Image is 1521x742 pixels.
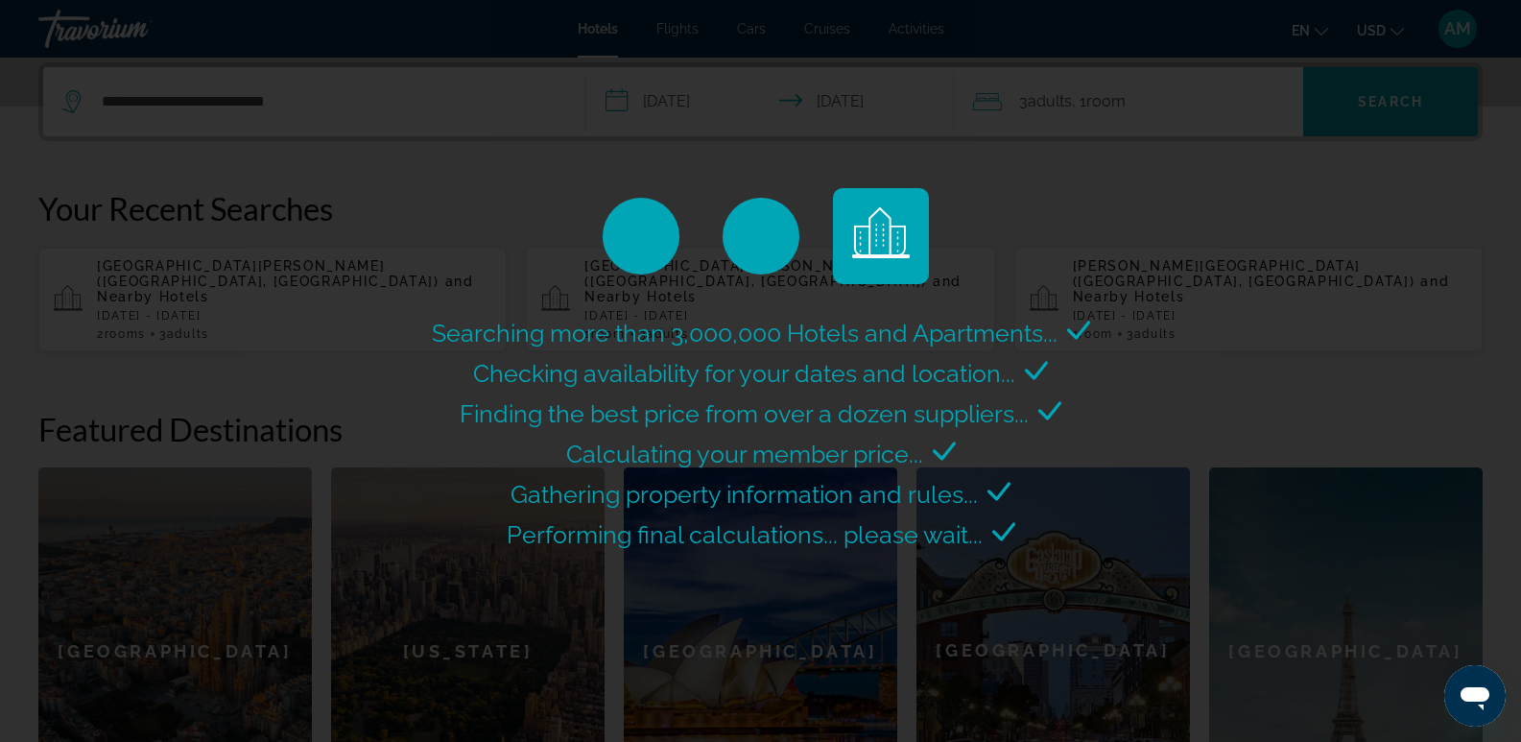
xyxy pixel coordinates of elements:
span: Performing final calculations... please wait... [507,520,983,549]
span: Checking availability for your dates and location... [473,359,1015,388]
span: Gathering property information and rules... [511,480,978,509]
iframe: Кнопка запуска окна обмена сообщениями [1444,665,1506,727]
span: Searching more than 3,000,000 Hotels and Apartments... [432,319,1058,347]
span: Finding the best price from over a dozen suppliers... [460,399,1029,428]
span: Calculating your member price... [566,440,923,468]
